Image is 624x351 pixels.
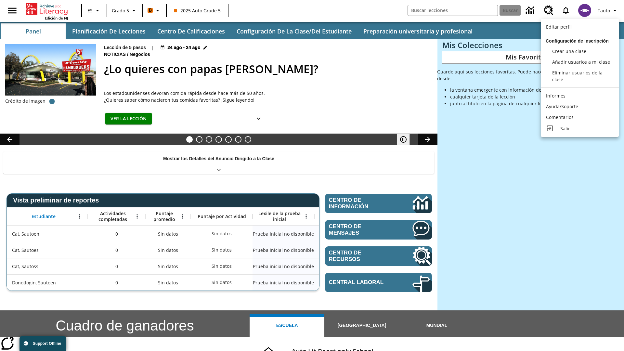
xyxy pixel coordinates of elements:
span: Ayuda/Soporte [546,103,578,110]
span: Añadir usuarios a mi clase [552,59,610,65]
span: Eliminar usuarios de la clase [552,70,603,83]
span: Configuración de inscripción [546,38,609,44]
span: Informes [546,93,565,99]
span: Crear una clase [552,48,586,54]
span: Comentarios [546,114,574,120]
span: Salir [560,125,570,132]
span: Editar perfil [546,24,572,30]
